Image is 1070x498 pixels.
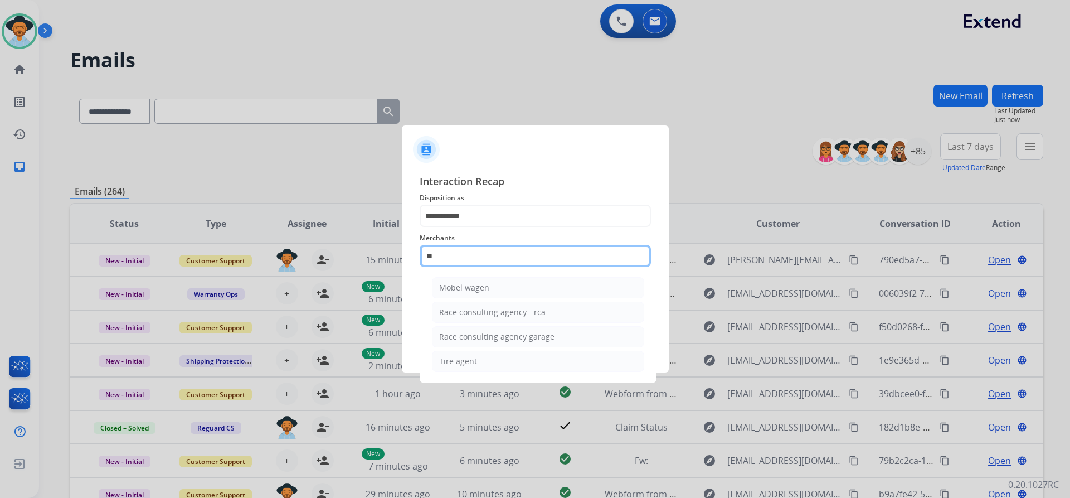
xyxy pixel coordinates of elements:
span: Disposition as [420,191,651,205]
div: Mobel wagen [439,282,489,293]
div: Tire agent [439,356,477,367]
p: 0.20.1027RC [1008,478,1059,491]
span: Merchants [420,231,651,245]
img: contactIcon [413,136,440,163]
div: Race consulting agency - rca [439,307,546,318]
div: Race consulting agency garage [439,331,555,342]
span: Interaction Recap [420,173,651,191]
